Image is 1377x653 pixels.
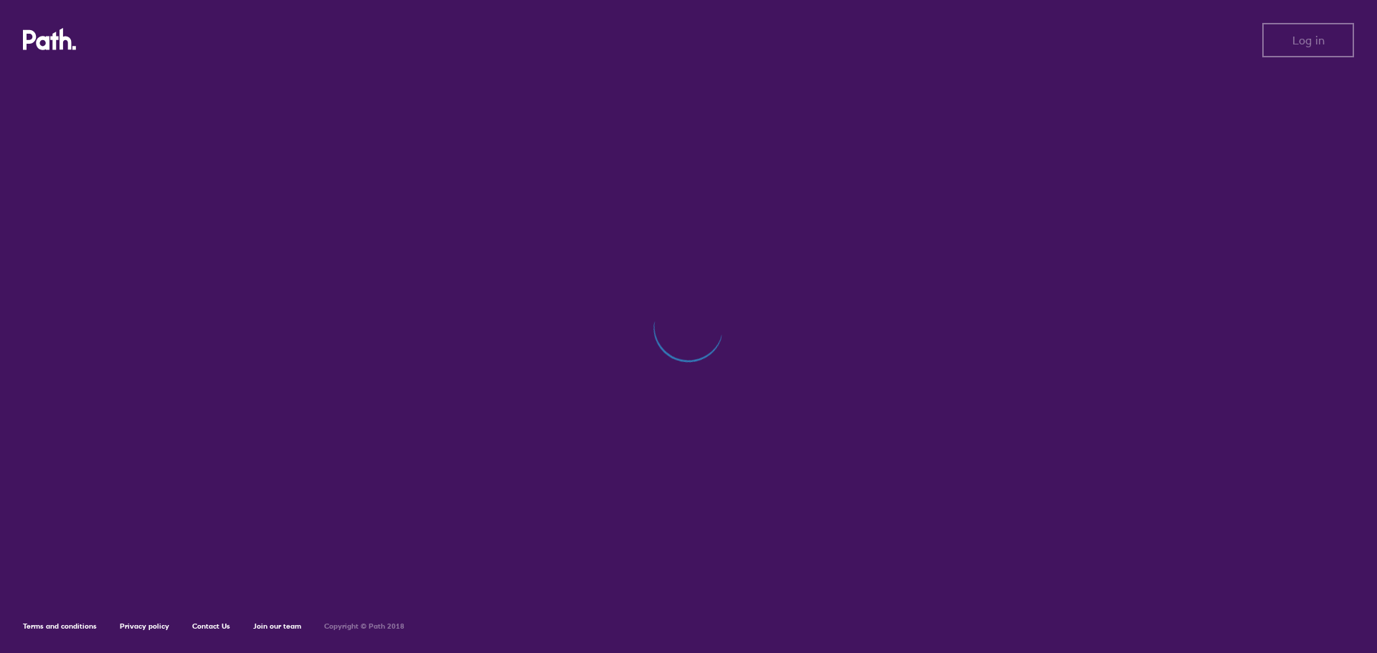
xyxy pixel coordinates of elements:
[120,621,169,631] a: Privacy policy
[1292,34,1325,47] span: Log in
[23,621,97,631] a: Terms and conditions
[192,621,230,631] a: Contact Us
[1262,23,1354,57] button: Log in
[324,622,404,631] h6: Copyright © Path 2018
[253,621,301,631] a: Join our team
